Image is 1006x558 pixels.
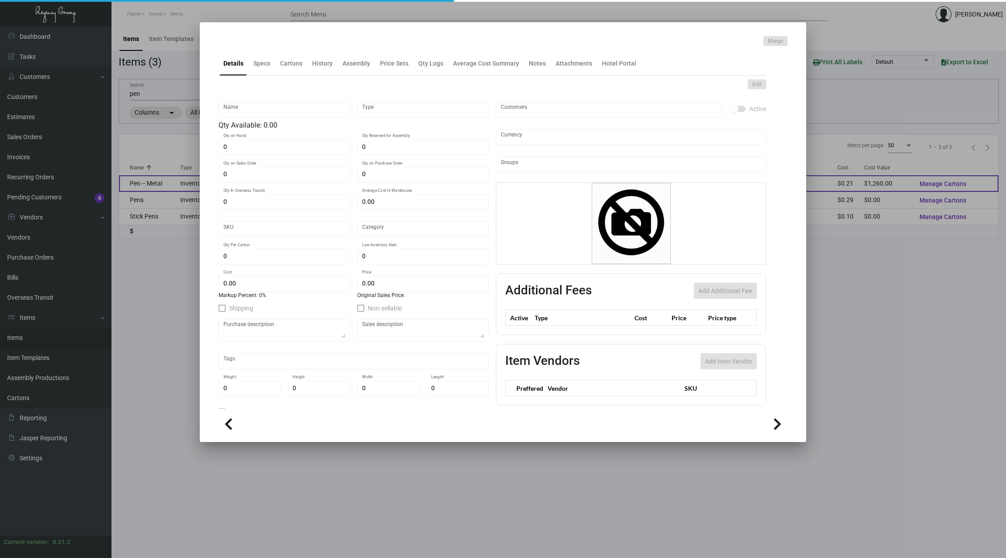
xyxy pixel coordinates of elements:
[418,59,443,68] div: Qty Logs
[705,358,752,365] span: Add item Vendor
[602,59,636,68] div: Hotel Portal
[501,161,762,168] input: Add new..
[506,380,544,396] th: Preffered
[752,81,762,88] span: Edit
[280,59,302,68] div: Cartons
[4,537,49,547] div: Current version:
[698,287,752,294] span: Add Additional Fee
[701,353,757,369] button: Add item Vendor
[342,59,370,68] div: Assembly
[529,59,546,68] div: Notes
[706,310,746,326] th: Price type
[223,59,243,68] div: Details
[229,303,253,314] span: Shipping
[543,380,680,396] th: Vendor
[748,79,766,89] button: Edit
[501,106,718,113] input: Add new..
[253,59,270,68] div: Specs
[632,310,669,326] th: Cost
[453,59,519,68] div: Average Cost Summary
[768,37,783,45] span: Merge
[380,59,408,68] div: Price Sets
[229,406,255,417] span: Is Service
[368,303,402,314] span: Non-sellable
[669,310,706,326] th: Price
[694,283,757,299] button: Add Additional Fee
[317,406,350,417] span: Tax is active
[505,353,580,369] h2: Item Vendors
[53,537,70,547] div: 0.51.2
[506,310,533,326] th: Active
[312,59,333,68] div: History
[763,36,787,46] button: Merge
[532,310,632,326] th: Type
[749,103,766,114] span: Active
[219,120,489,131] div: Qty Available: 0.00
[505,283,592,299] h2: Additional Fees
[680,380,756,396] th: SKU
[556,59,592,68] div: Attachments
